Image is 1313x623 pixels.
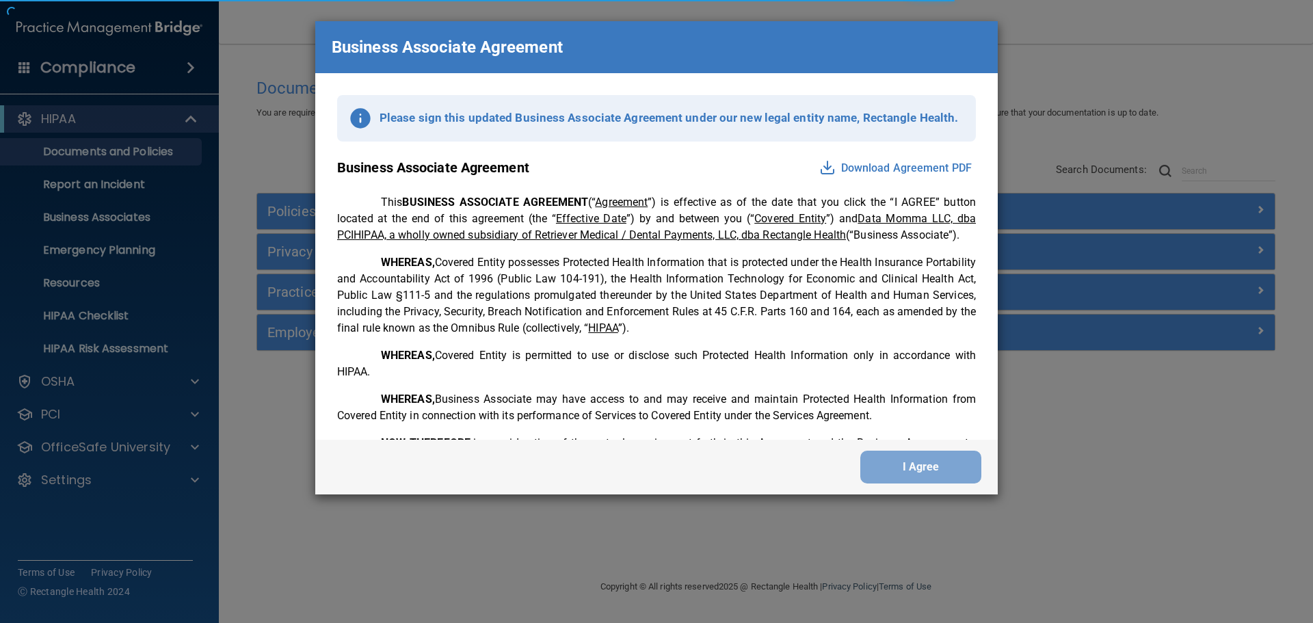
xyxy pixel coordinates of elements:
[595,196,648,209] u: Agreement
[381,256,435,269] span: WHEREAS,
[381,349,435,362] span: WHEREAS,
[556,212,626,225] u: Effective Date
[402,196,588,209] span: BUSINESS ASSOCIATE AGREEMENT
[337,194,976,243] p: This (“ ”) is effective as of the date that you click the “I AGREE” button located at the end of ...
[337,212,976,241] u: Data Momma LLC, dba PCIHIPAA, a wholly owned subsidiary of Retriever Medical / Dental Payments, L...
[380,107,958,129] p: Please sign this updated Business Associate Agreement under our new legal entity name, Rectangle ...
[337,155,529,181] p: Business Associate Agreement
[332,32,563,62] p: Business Associate Agreement
[381,436,473,449] span: NOW THEREFORE,
[337,254,976,336] p: Covered Entity possesses Protected Health Information that is protected under the Health Insuranc...
[381,393,435,406] span: WHEREAS,
[815,157,976,179] button: Download Agreement PDF
[754,212,826,225] u: Covered Entity
[337,347,976,380] p: Covered Entity is permitted to use or disclose such Protected Health Information only in accordan...
[337,435,976,484] p: in consideration of the mutual promises set forth in this Agreement and the Business Arrangements...
[588,321,618,334] u: HIPAA
[860,451,981,483] button: I Agree
[337,391,976,424] p: Business Associate may have access to and may receive and maintain Protected Health Information f...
